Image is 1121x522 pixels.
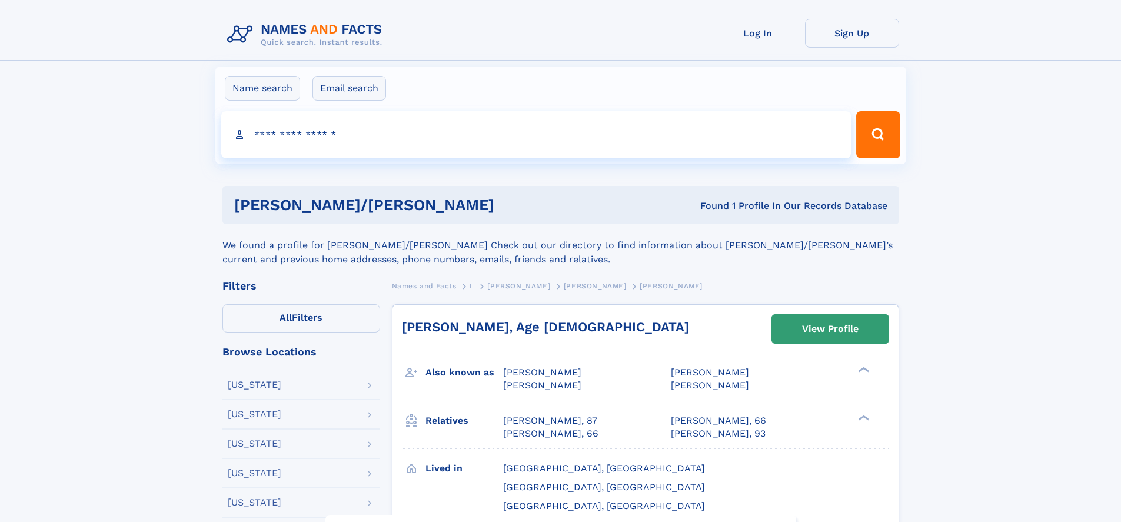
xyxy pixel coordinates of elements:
[228,380,281,390] div: [US_STATE]
[402,320,689,334] a: [PERSON_NAME], Age [DEMOGRAPHIC_DATA]
[564,282,627,290] span: [PERSON_NAME]
[503,427,598,440] a: [PERSON_NAME], 66
[671,380,749,391] span: [PERSON_NAME]
[564,278,627,293] a: [PERSON_NAME]
[228,468,281,478] div: [US_STATE]
[772,315,889,343] a: View Profile
[487,282,550,290] span: [PERSON_NAME]
[671,367,749,378] span: [PERSON_NAME]
[222,19,392,51] img: Logo Names and Facts
[234,198,597,212] h1: [PERSON_NAME]/[PERSON_NAME]
[425,363,503,383] h3: Also known as
[425,411,503,431] h3: Relatives
[597,200,887,212] div: Found 1 Profile In Our Records Database
[470,278,474,293] a: L
[856,366,870,374] div: ❯
[222,281,380,291] div: Filters
[640,282,703,290] span: [PERSON_NAME]
[487,278,550,293] a: [PERSON_NAME]
[856,414,870,421] div: ❯
[222,224,899,267] div: We found a profile for [PERSON_NAME]/[PERSON_NAME] Check out our directory to find information ab...
[222,347,380,357] div: Browse Locations
[392,278,457,293] a: Names and Facts
[425,458,503,478] h3: Lived in
[503,481,705,493] span: [GEOGRAPHIC_DATA], [GEOGRAPHIC_DATA]
[280,312,292,323] span: All
[222,304,380,333] label: Filters
[503,414,597,427] a: [PERSON_NAME], 87
[312,76,386,101] label: Email search
[671,414,766,427] a: [PERSON_NAME], 66
[228,439,281,448] div: [US_STATE]
[470,282,474,290] span: L
[711,19,805,48] a: Log In
[503,500,705,511] span: [GEOGRAPHIC_DATA], [GEOGRAPHIC_DATA]
[225,76,300,101] label: Name search
[503,380,581,391] span: [PERSON_NAME]
[802,315,859,343] div: View Profile
[856,111,900,158] button: Search Button
[221,111,851,158] input: search input
[671,427,766,440] a: [PERSON_NAME], 93
[503,463,705,474] span: [GEOGRAPHIC_DATA], [GEOGRAPHIC_DATA]
[805,19,899,48] a: Sign Up
[503,367,581,378] span: [PERSON_NAME]
[228,498,281,507] div: [US_STATE]
[228,410,281,419] div: [US_STATE]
